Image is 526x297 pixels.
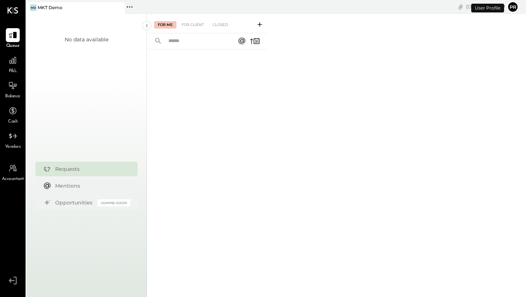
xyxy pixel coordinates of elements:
span: Balance [5,93,20,100]
a: Queue [0,28,25,49]
div: Coming Soon [98,199,130,206]
div: For Client [178,21,207,29]
div: Mentions [55,182,127,189]
div: [DATE] [466,3,505,10]
div: Opportunities [55,199,94,206]
button: pr [507,1,519,13]
a: Accountant [0,161,25,183]
span: Accountant [2,176,24,183]
div: Closed [209,21,232,29]
a: Balance [0,79,25,100]
div: No data available [65,36,108,43]
span: Queue [6,43,20,49]
a: Cash [0,104,25,125]
div: User Profile [471,4,504,12]
a: P&L [0,53,25,75]
div: MKT Demo [38,4,62,11]
div: For Me [154,21,176,29]
div: Requests [55,165,127,173]
div: copy link [457,3,464,11]
div: MD [30,4,37,11]
span: Cash [8,119,18,125]
span: Vendors [5,144,21,150]
span: P&L [9,68,17,75]
a: Vendors [0,129,25,150]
